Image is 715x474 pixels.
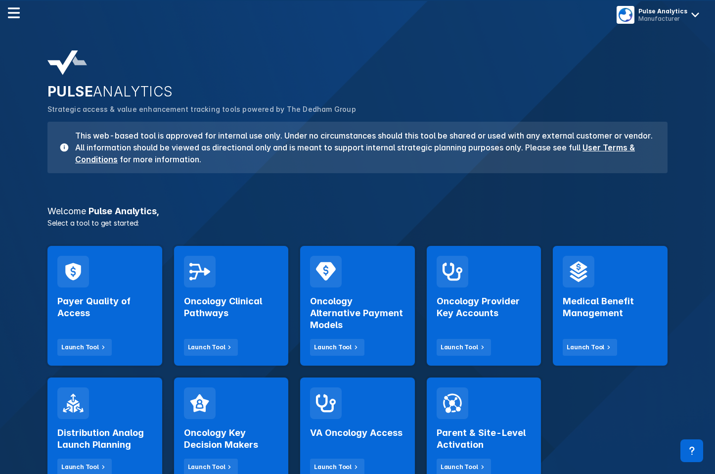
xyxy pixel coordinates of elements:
[188,463,225,472] div: Launch Tool
[42,218,673,228] p: Select a tool to get started:
[93,83,173,100] span: ANALYTICS
[437,427,532,451] h2: Parent & Site-Level Activation
[188,343,225,352] div: Launch Tool
[427,246,541,366] a: Oncology Provider Key AccountsLaunch Tool
[680,439,703,462] div: Contact Support
[47,104,668,115] p: Strategic access & value enhancement tracking tools powered by The Dedham Group
[567,343,604,352] div: Launch Tool
[69,130,656,165] h3: This web-based tool is approved for internal use only. Under no circumstances should this tool be...
[184,427,279,451] h2: Oncology Key Decision Makers
[310,427,402,439] h2: VA Oncology Access
[437,295,532,319] h2: Oncology Provider Key Accounts
[47,83,668,100] h2: PULSE
[8,7,20,19] img: menu--horizontal.svg
[47,206,86,216] span: Welcome
[57,295,152,319] h2: Payer Quality of Access
[553,246,668,366] a: Medical Benefit ManagementLaunch Tool
[57,339,112,356] button: Launch Tool
[314,343,352,352] div: Launch Tool
[437,339,491,356] button: Launch Tool
[563,339,617,356] button: Launch Tool
[300,246,415,366] a: Oncology Alternative Payment ModelsLaunch Tool
[61,343,99,352] div: Launch Tool
[310,295,405,331] h2: Oncology Alternative Payment Models
[441,463,478,472] div: Launch Tool
[174,246,289,366] a: Oncology Clinical PathwaysLaunch Tool
[638,7,687,15] div: Pulse Analytics
[47,50,87,75] img: pulse-analytics-logo
[57,427,152,451] h2: Distribution Analog Launch Planning
[184,339,238,356] button: Launch Tool
[441,343,478,352] div: Launch Tool
[42,207,673,216] h3: Pulse Analytics ,
[61,463,99,472] div: Launch Tool
[47,246,162,366] a: Payer Quality of AccessLaunch Tool
[619,8,632,22] img: menu button
[184,295,279,319] h2: Oncology Clinical Pathways
[314,463,352,472] div: Launch Tool
[638,15,687,22] div: Manufacturer
[310,339,364,356] button: Launch Tool
[563,295,658,319] h2: Medical Benefit Management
